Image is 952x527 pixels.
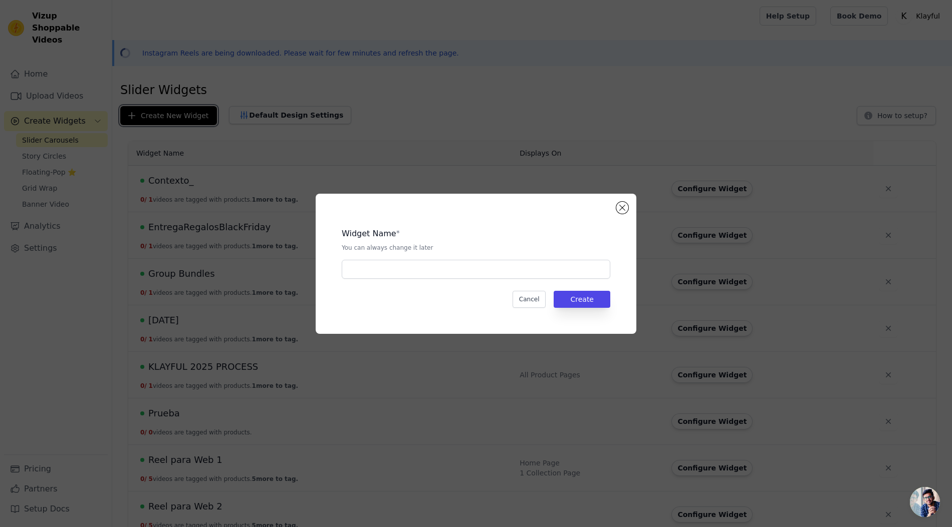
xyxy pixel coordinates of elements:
[513,291,546,308] button: Cancel
[616,202,628,214] button: Close modal
[910,487,940,517] div: Chat abierto
[342,244,610,252] p: You can always change it later
[342,228,396,240] legend: Widget Name
[554,291,610,308] button: Create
